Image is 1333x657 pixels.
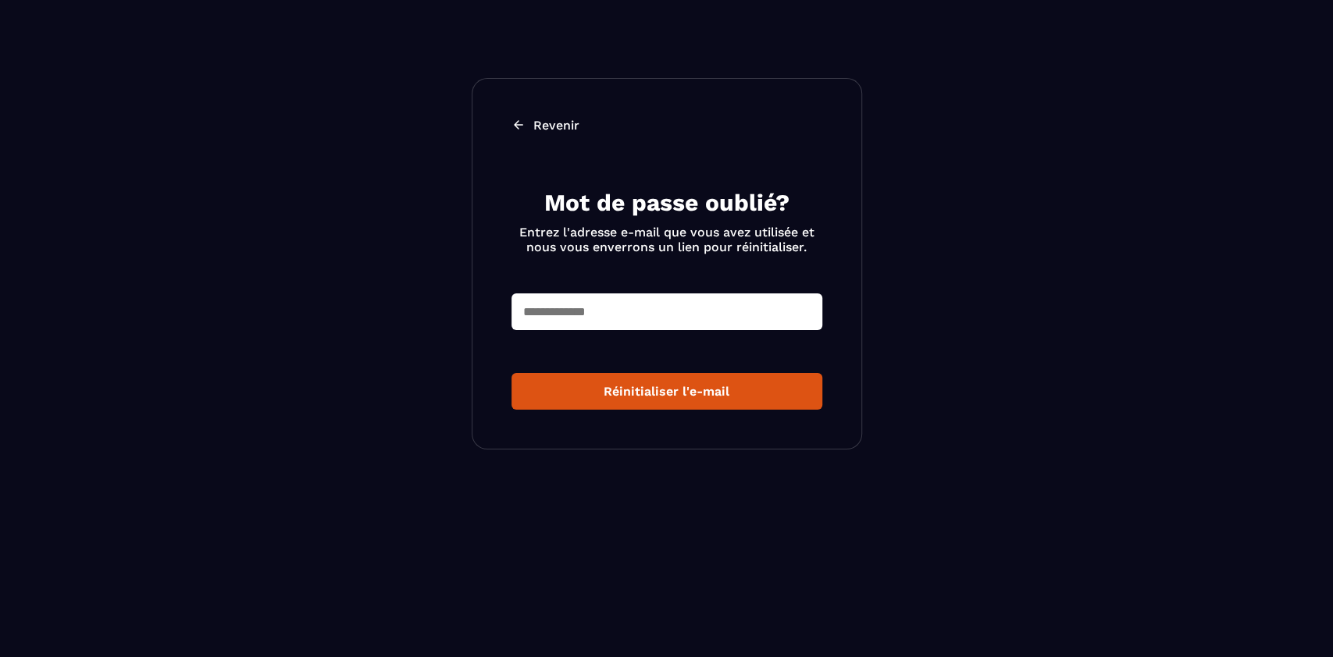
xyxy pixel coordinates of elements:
button: Réinitialiser l'e-mail [511,373,822,410]
div: Réinitialiser l'e-mail [524,384,810,399]
p: Entrez l'adresse e-mail que vous avez utilisée et nous vous enverrons un lien pour réinitialiser. [511,225,822,254]
a: Revenir [511,118,822,133]
h2: Mot de passe oublié? [511,187,822,218]
p: Revenir [533,118,579,133]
